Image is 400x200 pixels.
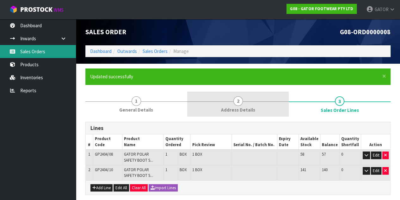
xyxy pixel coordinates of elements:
[95,152,113,157] span: GP2404/08
[122,134,163,150] th: Product Name
[374,6,388,12] span: GATOR
[221,106,255,113] span: Address Details
[192,152,202,157] span: 1 BOX
[130,184,148,192] button: Clear All
[320,134,339,150] th: Balance
[54,7,64,13] small: WMS
[300,152,304,157] span: 58
[361,134,390,150] th: Action
[95,167,113,172] span: GP2404/10
[165,167,167,172] span: 1
[165,152,167,157] span: 1
[298,134,320,150] th: Available Stock
[233,96,243,106] span: 2
[90,125,385,131] h3: Lines
[190,134,231,150] th: Pick Review
[93,134,122,150] th: Product Code
[85,28,126,36] span: Sales Order
[86,134,93,150] th: #
[341,152,343,157] span: 0
[321,107,359,113] span: Sales Order Lines
[9,5,17,13] img: cube-alt.png
[119,106,153,113] span: General Details
[322,167,328,172] span: 140
[340,28,391,36] span: G08-ORD 0000008
[231,134,277,150] th: Serial No. / Batch No.
[149,184,178,192] button: Import Lines
[192,167,202,172] span: 1 BOX
[382,72,386,81] span: ×
[300,167,306,172] span: 141
[124,152,153,163] span: GATOR POLAR SAFETY BOOT S...
[117,48,137,54] a: Outwards
[143,48,168,54] a: Sales Orders
[88,152,90,157] span: 1
[20,5,52,14] span: ProStock
[341,167,343,172] span: 0
[173,48,189,54] span: Manage
[322,152,326,157] span: 57
[371,167,381,175] button: Edit
[124,167,153,178] span: GATOR POLAR SAFETY BOOT S...
[132,96,141,106] span: 1
[90,74,133,80] span: Updated successfully
[163,134,190,150] th: Quantity Ordered
[88,167,90,172] span: 2
[335,96,344,106] span: 3
[339,134,361,150] th: Quantity Shortfall
[90,184,113,192] button: Add Line
[114,184,129,192] button: Edit All
[371,152,381,159] button: Edit
[90,48,112,54] a: Dashboard
[180,167,187,172] span: BOX
[290,6,353,11] strong: G08 - GATOR FOOTWEAR PTY LTD
[277,134,298,150] th: Expiry Date
[180,152,187,157] span: BOX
